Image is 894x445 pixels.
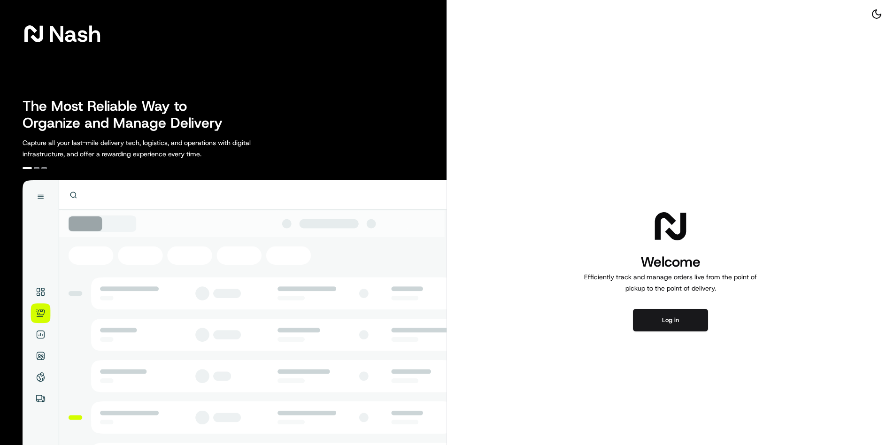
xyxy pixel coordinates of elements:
[49,24,101,43] span: Nash
[633,309,708,331] button: Log in
[580,271,761,294] p: Efficiently track and manage orders live from the point of pickup to the point of delivery.
[23,137,293,160] p: Capture all your last-mile delivery tech, logistics, and operations with digital infrastructure, ...
[23,98,233,131] h2: The Most Reliable Way to Organize and Manage Delivery
[580,253,761,271] h1: Welcome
